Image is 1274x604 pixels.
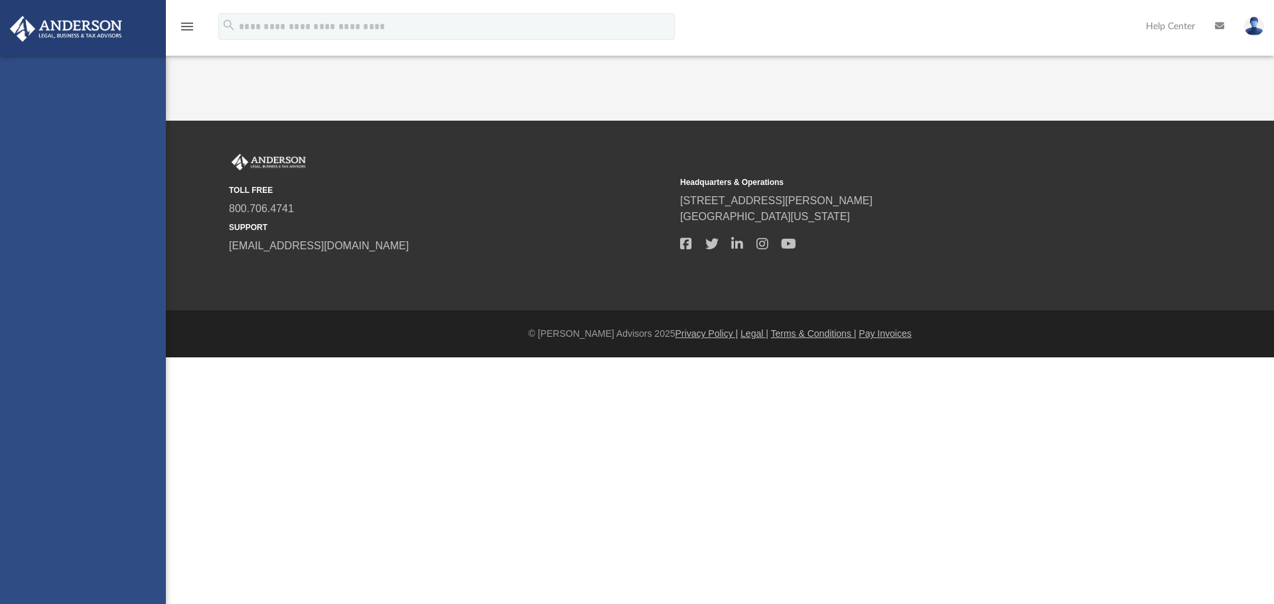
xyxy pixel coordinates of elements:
a: [STREET_ADDRESS][PERSON_NAME] [680,195,873,206]
img: Anderson Advisors Platinum Portal [6,16,126,42]
a: Terms & Conditions | [771,328,857,339]
small: Headquarters & Operations [680,176,1122,188]
a: [EMAIL_ADDRESS][DOMAIN_NAME] [229,240,409,251]
a: Pay Invoices [859,328,911,339]
i: search [222,18,236,32]
i: menu [179,19,195,34]
small: TOLL FREE [229,184,671,196]
a: menu [179,25,195,34]
a: [GEOGRAPHIC_DATA][US_STATE] [680,211,850,222]
a: 800.706.4741 [229,203,294,214]
small: SUPPORT [229,221,671,233]
div: © [PERSON_NAME] Advisors 2025 [166,327,1274,341]
a: Privacy Policy | [675,328,739,339]
a: Legal | [741,328,768,339]
img: Anderson Advisors Platinum Portal [229,154,309,171]
img: User Pic [1244,17,1264,36]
